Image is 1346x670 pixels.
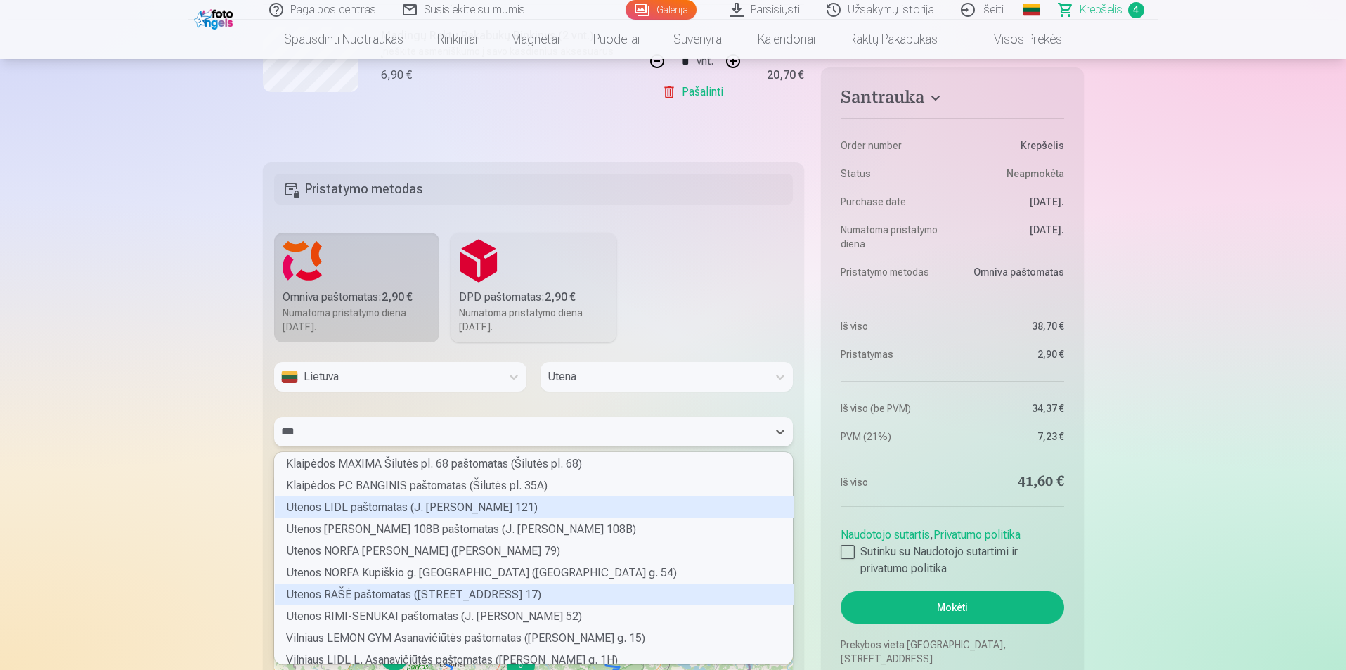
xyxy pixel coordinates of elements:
label: Sutinku su Naudotojo sutartimi ir privatumo politika [841,543,1063,577]
dt: Status [841,167,945,181]
dd: [DATE]. [959,223,1064,251]
dt: Iš viso [841,472,945,492]
dd: Omniva paštomatas [959,265,1064,279]
button: Santrauka [841,87,1063,112]
span: Krepšelis [1080,1,1122,18]
a: Naudotojo sutartis [841,528,930,541]
div: , [841,521,1063,577]
a: Puodeliai [576,20,656,59]
div: Utenos RIMI-SENUKAI paštomatas (J. [PERSON_NAME] 52) [275,605,794,627]
dd: [DATE]. [959,195,1064,209]
dt: Iš viso [841,319,945,333]
dt: Pristatymas [841,347,945,361]
div: Utenos RAŠĖ paštomatas ([STREET_ADDRESS] 17) [275,584,794,605]
a: Spausdinti nuotraukas [267,20,420,59]
p: Prekybos vieta [GEOGRAPHIC_DATA], [STREET_ADDRESS] [841,638,1063,666]
div: Utenos [PERSON_NAME] 108B paštomatas (J. [PERSON_NAME] 108B) [275,518,794,540]
div: DPD paštomatas : [459,289,608,306]
dt: Purchase date [841,195,945,209]
a: Rinkiniai [420,20,494,59]
dt: Order number [841,138,945,153]
img: /fa5 [194,6,237,30]
span: 4 [1128,2,1144,18]
button: Mokėti [841,591,1063,624]
h5: Pristatymo metodas [274,174,794,205]
dt: PVM (21%) [841,430,945,444]
div: 6,90 € [381,67,412,84]
dt: Pristatymo metodas [841,265,945,279]
a: Magnetai [494,20,576,59]
a: Visos prekės [955,20,1079,59]
span: Neapmokėta [1007,167,1064,181]
dd: 38,70 € [959,319,1064,333]
div: Utenos NORFA [PERSON_NAME] ([PERSON_NAME] 79) [275,540,794,562]
a: Privatumo politika [933,528,1021,541]
dt: Numatoma pristatymo diena [841,223,945,251]
div: Klaipėdos PC BANGINIS paštomatas (Šilutės pl. 35A) [275,475,794,496]
dd: 34,37 € [959,401,1064,415]
dt: Iš viso (be PVM) [841,401,945,415]
b: 2,90 € [382,290,413,304]
div: 20,70 € [767,71,804,79]
div: vnt. [697,44,713,78]
dd: 41,60 € [959,472,1064,492]
a: Pašalinti [662,78,729,106]
dd: 2,90 € [959,347,1064,361]
div: Utenos LIDL paštomatas (J. [PERSON_NAME] 121) [275,496,794,518]
a: Suvenyrai [656,20,741,59]
dd: 7,23 € [959,430,1064,444]
b: 2,90 € [545,290,576,304]
a: Raktų pakabukas [832,20,955,59]
div: Numatoma pristatymo diena [DATE]. [459,306,608,334]
div: Klaipėdos MAXIMA Šilutės pl. 68 paštomatas (Šilutės pl. 68) [275,453,794,475]
dd: Krepšelis [959,138,1064,153]
div: Omniva paštomatas : [283,289,432,306]
div: Lietuva [281,368,494,385]
div: grid [275,453,794,664]
a: Kalendoriai [741,20,832,59]
div: Numatoma pristatymo diena [DATE]. [283,306,432,334]
div: Vilniaus LEMON GYM Asanavičiūtės paštomatas ([PERSON_NAME] g. 15) [275,627,794,649]
div: Utenos NORFA Kupiškio g. [GEOGRAPHIC_DATA] ([GEOGRAPHIC_DATA] g. 54) [275,562,794,584]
